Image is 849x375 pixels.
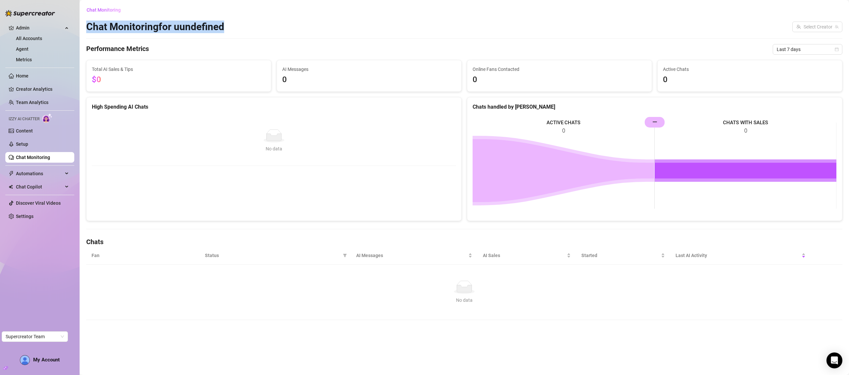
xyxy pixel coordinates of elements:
[9,116,39,122] span: Izzy AI Chatter
[777,44,838,54] span: Last 7 days
[9,185,13,189] img: Chat Copilot
[576,246,671,265] th: Started
[16,57,32,62] a: Metrics
[16,84,69,94] a: Creator Analytics
[16,141,28,147] a: Setup
[282,66,456,73] span: AI Messages
[86,237,842,246] h4: Chats
[16,200,61,206] a: Discover Viral Videos
[98,145,449,152] div: No data
[473,103,837,111] div: Chats handled by [PERSON_NAME]
[16,128,33,134] a: Content
[282,74,456,86] span: 0
[9,25,14,30] span: crown
[16,182,63,192] span: Chat Copilot
[86,44,149,55] h4: Performance Metrics
[16,46,29,52] a: Agent
[343,253,347,257] span: filter
[42,113,52,123] img: AI Chatter
[16,168,63,179] span: Automations
[483,252,565,259] span: AI Sales
[835,25,839,29] span: team
[9,171,14,176] span: thunderbolt
[86,246,200,265] th: Fan
[92,66,266,73] span: Total AI Sales & Tips
[16,214,33,219] a: Settings
[356,252,467,259] span: AI Messages
[670,246,811,265] th: Last AI Activity
[473,66,646,73] span: Online Fans Contacted
[16,36,42,41] a: All Accounts
[826,352,842,368] div: Open Intercom Messenger
[6,332,64,342] span: Supercreator Team
[16,23,63,33] span: Admin
[478,246,576,265] th: AI Sales
[20,355,30,365] img: AD_cMMTxCeTpmN1d5MnKJ1j-_uXZCpTKapSSqNGg4PyXtR_tCW7gZXTNmFz2tpVv9LSyNV7ff1CaS4f4q0HLYKULQOwoM5GQR...
[33,357,60,363] span: My Account
[16,155,50,160] a: Chat Monitoring
[92,103,456,111] div: High Spending AI Chats
[86,5,126,15] button: Chat Monitoring
[473,74,646,86] span: 0
[16,73,29,79] a: Home
[87,7,121,13] span: Chat Monitoring
[3,366,8,370] span: build
[351,246,478,265] th: AI Messages
[86,21,224,33] h2: Chat Monitoring for uundefined
[342,250,348,260] span: filter
[663,74,837,86] span: 0
[205,252,340,259] span: Status
[92,75,101,84] span: $0
[16,100,48,105] a: Team Analytics
[5,10,55,17] img: logo-BBDzfeDw.svg
[676,252,800,259] span: Last AI Activity
[835,47,839,51] span: calendar
[581,252,660,259] span: Started
[663,66,837,73] span: Active Chats
[94,296,834,304] div: No data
